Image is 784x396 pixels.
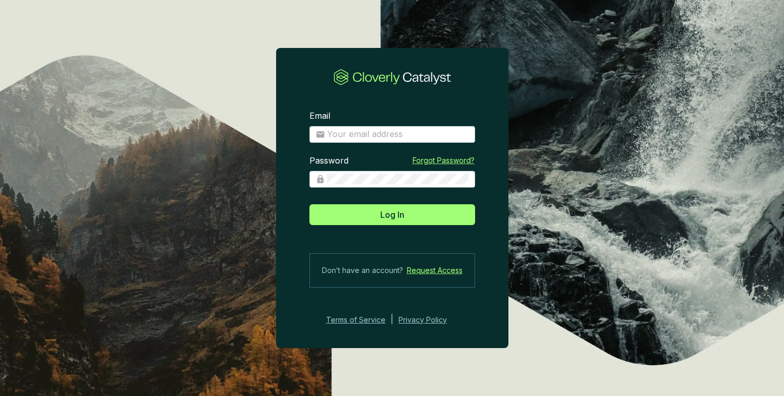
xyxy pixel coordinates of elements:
a: Terms of Service [323,314,385,326]
label: Email [309,110,330,122]
span: Don’t have an account? [322,264,403,277]
div: | [391,314,393,326]
span: Log In [380,208,404,221]
input: Password [327,174,469,185]
a: Request Access [407,264,463,277]
a: Forgot Password? [413,155,475,166]
input: Email [327,129,469,140]
button: Log In [309,204,475,225]
label: Password [309,155,349,167]
a: Privacy Policy [399,314,461,326]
